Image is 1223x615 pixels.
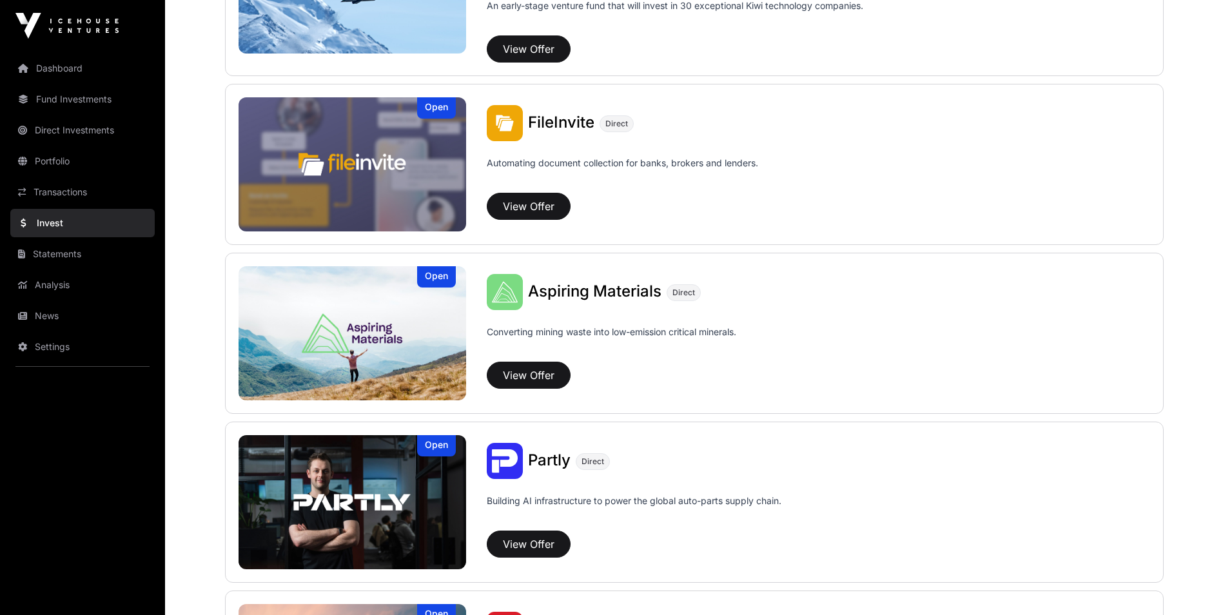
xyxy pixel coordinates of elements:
img: Partly [239,435,467,569]
button: View Offer [487,362,571,389]
iframe: Chat Widget [1159,553,1223,615]
p: Building AI infrastructure to power the global auto-parts supply chain. [487,494,781,525]
div: Open [417,266,456,288]
a: Direct Investments [10,116,155,144]
a: News [10,302,155,330]
button: View Offer [487,35,571,63]
a: Portfolio [10,147,155,175]
button: View Offer [487,193,571,220]
a: FileInviteOpen [239,97,467,231]
a: Aspiring MaterialsOpen [239,266,467,400]
img: Aspiring Materials [487,274,523,310]
span: Aspiring Materials [528,282,661,300]
p: Automating document collection for banks, brokers and lenders. [487,157,758,188]
a: Analysis [10,271,155,299]
span: Direct [582,456,604,467]
a: Settings [10,333,155,361]
a: FileInvite [528,115,594,132]
img: Aspiring Materials [239,266,467,400]
button: View Offer [487,531,571,558]
span: FileInvite [528,113,594,132]
a: Fund Investments [10,85,155,113]
span: Direct [672,288,695,298]
img: FileInvite [487,105,523,141]
a: Transactions [10,178,155,206]
img: Icehouse Ventures Logo [15,13,119,39]
a: Partly [528,453,571,469]
a: Invest [10,209,155,237]
img: FileInvite [239,97,467,231]
span: Direct [605,119,628,129]
a: Aspiring Materials [528,284,661,300]
span: Partly [528,451,571,469]
a: Statements [10,240,155,268]
p: Converting mining waste into low-emission critical minerals. [487,326,736,356]
div: Open [417,97,456,119]
a: PartlyOpen [239,435,467,569]
a: Dashboard [10,54,155,83]
div: Open [417,435,456,456]
img: Partly [487,443,523,479]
